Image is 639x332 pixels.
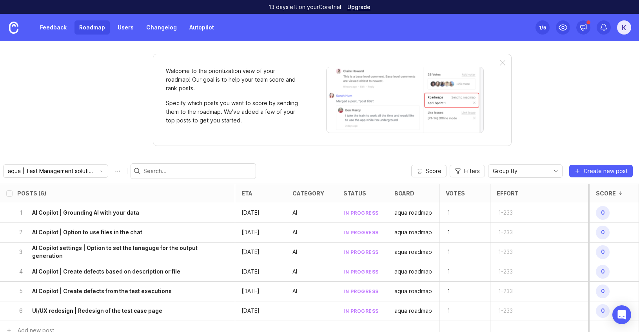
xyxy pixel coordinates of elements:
[488,164,563,178] div: toggle menu
[292,287,297,295] div: AI
[411,165,447,177] button: Score
[166,99,299,125] p: Specify which posts you want to score by sending them to the roadmap. We’ve added a few of your t...
[111,165,124,177] button: Roadmap options
[17,262,212,281] button: 4AI Copilot | Create defects based on description or file
[292,209,297,217] p: AI
[343,268,379,275] div: in progress
[241,287,260,295] p: [DATE]
[17,243,212,262] button: 3AI Copilot settings | Option to set the lanaguge for the output generation
[17,203,212,223] button: 1AI Copilot | Grounding AI with your data
[343,288,379,295] div: in progress
[347,4,370,10] a: Upgrade
[446,246,470,257] p: 1
[539,22,546,33] div: 1 /5
[113,20,138,35] a: Users
[493,167,517,175] span: Group By
[596,265,610,279] span: 0
[32,287,172,295] h6: AI Copilot | Create defects from the test executions
[241,307,260,315] p: [DATE]
[446,286,470,297] p: 1
[95,168,108,174] svg: toggle icon
[612,305,631,324] div: Open Intercom Messenger
[74,20,110,35] a: Roadmap
[596,285,610,298] span: 0
[446,266,470,277] p: 1
[143,167,252,175] input: Search...
[32,228,142,236] h6: AI Copilot | Option to use files in the chat
[343,249,379,255] div: in progress
[596,245,610,259] span: 0
[596,226,610,239] span: 0
[185,20,219,35] a: Autopilot
[241,268,260,275] p: [DATE]
[497,207,521,218] p: 1-233
[596,304,610,318] span: 0
[446,207,470,218] p: 1
[497,286,521,297] p: 1-233
[394,268,432,275] p: aqua roadmap
[584,167,628,175] span: Create new post
[569,165,633,177] button: Create new post
[17,190,46,196] div: Posts (6)
[3,164,108,178] div: toggle menu
[17,268,24,275] p: 4
[394,287,432,295] p: aqua roadmap
[464,167,480,175] span: Filters
[343,210,379,216] div: in progress
[292,228,297,236] p: AI
[394,307,432,315] p: aqua roadmap
[17,301,212,321] button: 6UI/UX redesign | Redesign of the test case page
[394,248,432,256] p: aqua roadmap
[343,190,366,196] div: status
[17,209,24,217] p: 1
[426,167,441,175] span: Score
[241,248,260,256] p: [DATE]
[326,67,484,133] img: When viewing a post, you can send it to a roadmap
[497,266,521,277] p: 1-233
[450,165,485,177] button: Filters
[269,3,341,11] p: 13 days left on your Core trial
[497,305,521,316] p: 1-233
[617,20,631,35] button: K
[394,209,432,217] p: aqua roadmap
[241,209,260,217] p: [DATE]
[17,228,24,236] p: 2
[536,20,550,35] button: 1/5
[35,20,71,35] a: Feedback
[241,228,260,236] p: [DATE]
[241,190,252,196] div: eta
[292,268,297,275] p: AI
[394,228,432,236] p: aqua roadmap
[8,167,94,175] input: aqua | Test Management solution
[292,248,297,256] p: AI
[343,308,379,314] div: in progress
[9,22,18,34] img: Canny Home
[497,246,521,257] p: 1-233
[343,229,379,236] div: in progress
[17,223,212,242] button: 2AI Copilot | Option to use files in the chat
[446,305,470,316] p: 1
[32,268,180,275] h6: AI Copilot | Create defects based on description or file
[497,227,521,238] p: 1-233
[596,206,610,220] span: 0
[32,244,212,260] h6: AI Copilot settings | Option to set the lanaguge for the output generation
[446,190,465,196] div: Votes
[17,307,24,315] p: 6
[596,190,616,196] div: Score
[17,287,24,295] p: 5
[32,307,162,315] h6: UI/UX redesign | Redesign of the test case page
[142,20,182,35] a: Changelog
[550,168,562,174] svg: toggle icon
[32,209,139,217] h6: AI Copilot | Grounding AI with your data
